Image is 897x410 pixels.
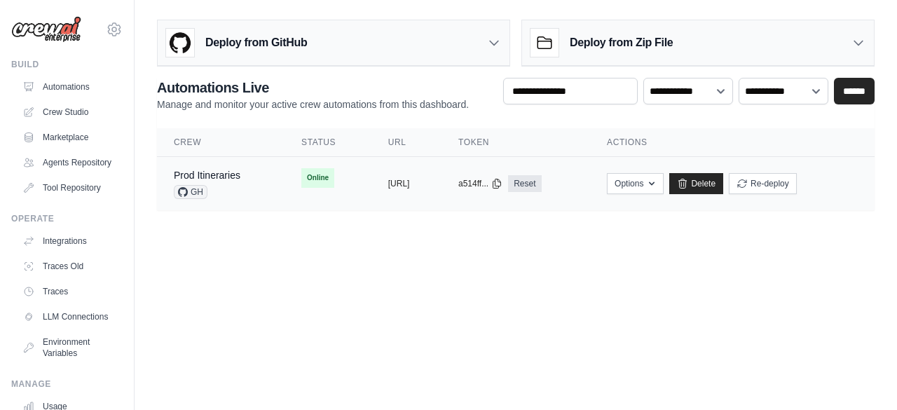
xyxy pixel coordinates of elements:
[174,185,207,199] span: GH
[458,178,502,189] button: a514ff...
[17,255,123,278] a: Traces Old
[166,29,194,57] img: GitHub Logo
[17,151,123,174] a: Agents Repository
[157,128,285,157] th: Crew
[157,78,469,97] h2: Automations Live
[17,306,123,328] a: LLM Connections
[827,343,897,410] div: Widget de chat
[11,378,123,390] div: Manage
[17,101,123,123] a: Crew Studio
[607,173,664,194] button: Options
[174,170,240,181] a: Prod Itineraries
[827,343,897,410] iframe: Chat Widget
[590,128,875,157] th: Actions
[371,128,441,157] th: URL
[508,175,541,192] a: Reset
[11,16,81,43] img: Logo
[17,230,123,252] a: Integrations
[301,168,334,188] span: Online
[285,128,371,157] th: Status
[11,213,123,224] div: Operate
[17,76,123,98] a: Automations
[669,173,723,194] a: Delete
[17,177,123,199] a: Tool Repository
[17,331,123,364] a: Environment Variables
[157,97,469,111] p: Manage and monitor your active crew automations from this dashboard.
[11,59,123,70] div: Build
[17,126,123,149] a: Marketplace
[205,34,307,51] h3: Deploy from GitHub
[729,173,797,194] button: Re-deploy
[17,280,123,303] a: Traces
[570,34,673,51] h3: Deploy from Zip File
[441,128,590,157] th: Token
